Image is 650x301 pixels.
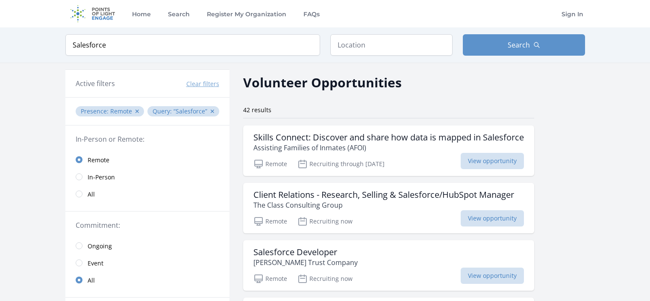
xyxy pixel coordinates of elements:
[253,274,287,284] p: Remote
[297,274,353,284] p: Recruiting now
[153,107,174,115] span: Query :
[253,200,514,210] p: The Class Consulting Group
[253,257,358,268] p: [PERSON_NAME] Trust Company
[243,106,271,114] span: 42 results
[88,259,103,268] span: Event
[88,276,95,285] span: All
[135,107,140,116] button: ✕
[65,237,229,254] a: Ongoing
[65,34,320,56] input: Keyword
[65,185,229,203] a: All
[210,107,215,116] button: ✕
[461,153,524,169] span: View opportunity
[461,268,524,284] span: View opportunity
[65,168,229,185] a: In-Person
[508,40,530,50] span: Search
[243,125,534,176] a: Skills Connect: Discover and share how data is mapped in Salesforce Assisting Families of Inmates...
[463,34,585,56] button: Search
[243,240,534,291] a: Salesforce Developer [PERSON_NAME] Trust Company Remote Recruiting now View opportunity
[81,107,110,115] span: Presence :
[110,107,132,115] span: Remote
[330,34,453,56] input: Location
[297,159,385,169] p: Recruiting through [DATE]
[88,190,95,199] span: All
[65,271,229,289] a: All
[253,143,524,153] p: Assisting Families of Inmates (AFOI)
[76,78,115,89] h3: Active filters
[243,183,534,233] a: Client Relations - Research, Selling & Salesforce/HubSpot Manager The Class Consulting Group Remo...
[174,107,207,115] q: Salesforce
[65,254,229,271] a: Event
[88,156,109,164] span: Remote
[243,73,402,92] h2: Volunteer Opportunities
[253,190,514,200] h3: Client Relations - Research, Selling & Salesforce/HubSpot Manager
[76,220,219,230] legend: Commitment:
[65,151,229,168] a: Remote
[253,159,287,169] p: Remote
[253,132,524,143] h3: Skills Connect: Discover and share how data is mapped in Salesforce
[88,173,115,182] span: In-Person
[76,134,219,144] legend: In-Person or Remote:
[297,216,353,226] p: Recruiting now
[461,210,524,226] span: View opportunity
[253,216,287,226] p: Remote
[186,80,219,88] button: Clear filters
[253,247,358,257] h3: Salesforce Developer
[88,242,112,250] span: Ongoing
